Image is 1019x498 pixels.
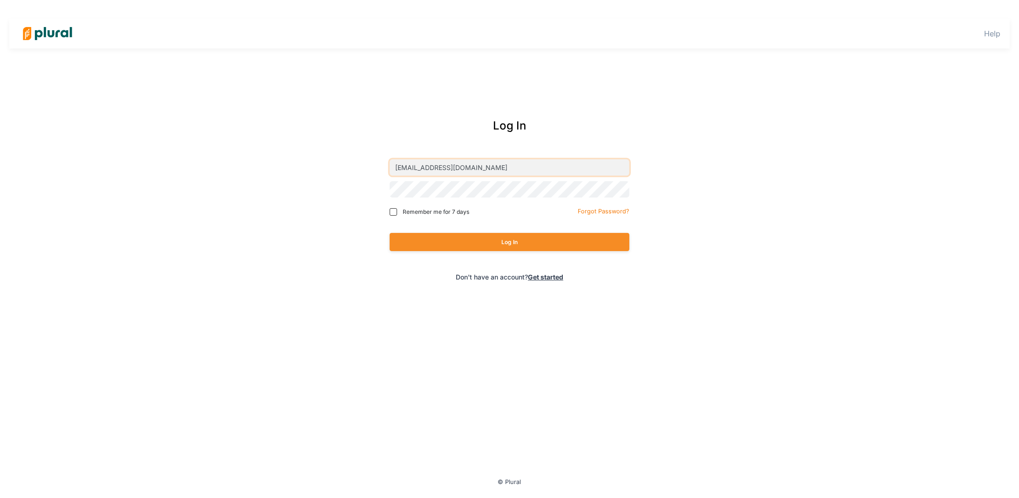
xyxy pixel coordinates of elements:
[403,208,469,216] span: Remember me for 7 days
[15,17,80,50] img: Logo for Plural
[984,29,1000,38] a: Help
[528,273,563,281] a: Get started
[350,272,669,282] div: Don't have an account?
[578,208,629,215] small: Forgot Password?
[578,206,629,215] a: Forgot Password?
[498,478,521,485] small: © Plural
[390,208,397,216] input: Remember me for 7 days
[390,159,629,176] input: Email address
[350,117,669,134] div: Log In
[390,233,629,251] button: Log In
